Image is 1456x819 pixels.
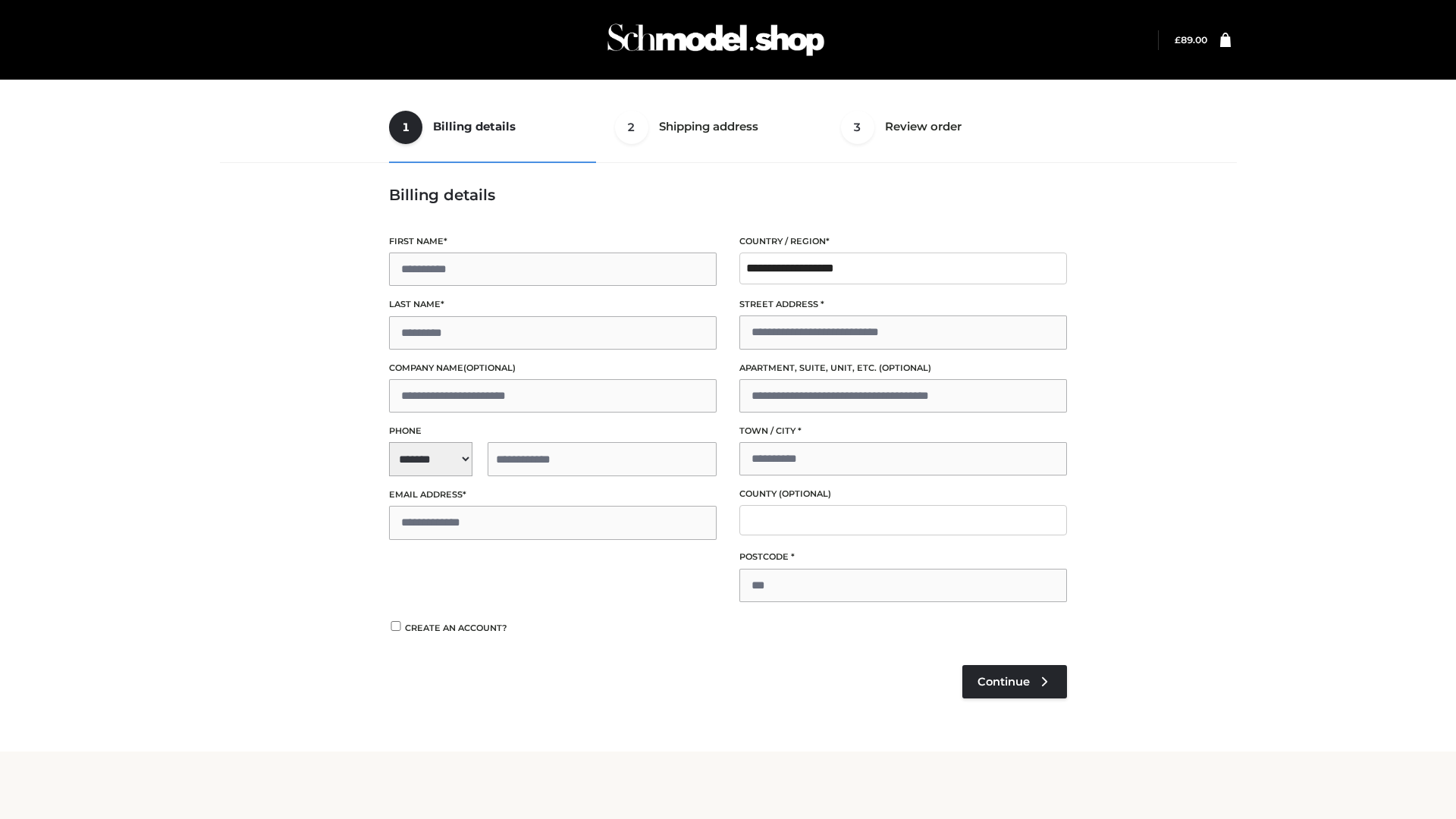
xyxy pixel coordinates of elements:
[779,488,831,499] span: (optional)
[739,487,1067,501] label: County
[389,361,717,375] label: Company name
[1175,34,1207,45] bdi: 89.00
[389,424,717,438] label: Phone
[739,424,1067,438] label: Town / City
[1175,34,1181,45] span: £
[739,297,1067,312] label: Street address
[739,234,1067,249] label: Country / Region
[962,665,1067,698] a: Continue
[405,623,507,633] span: Create an account?
[1175,34,1207,45] a: £89.00
[389,488,717,502] label: Email address
[602,10,830,70] img: Schmodel Admin 964
[389,186,1067,204] h3: Billing details
[463,362,516,373] span: (optional)
[389,297,717,312] label: Last name
[389,621,403,631] input: Create an account?
[739,361,1067,375] label: Apartment, suite, unit, etc.
[977,675,1030,689] span: Continue
[389,234,717,249] label: First name
[879,362,931,373] span: (optional)
[739,550,1067,564] label: Postcode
